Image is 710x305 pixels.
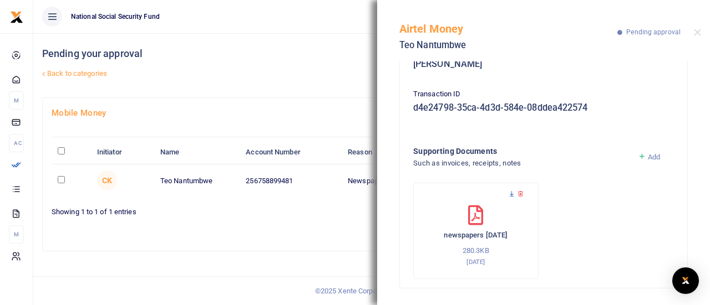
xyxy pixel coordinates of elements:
div: Showing 1 to 1 of 1 entries [52,200,367,218]
h4: Supporting Documents [413,145,629,157]
div: Open Intercom Messenger [672,267,699,294]
a: Back to categories [39,64,479,83]
a: logo-small logo-large logo-large [10,12,23,20]
h4: Mobile Money [52,107,692,119]
h4: Pending your approval [42,48,479,60]
span: Add [648,153,660,161]
small: [DATE] [466,258,485,266]
span: Pending approval [626,28,681,36]
li: M [9,225,24,244]
th: Account Number: activate to sort column ascending [240,141,342,164]
img: logo-small [10,11,23,24]
td: Teo Nantumbwe [154,164,240,197]
h5: Airtel Money [399,22,617,35]
h5: d4e24798-35ca-4d3d-584e-08ddea422574 [413,102,674,113]
td: 256758899481 [240,164,342,197]
th: : activate to sort column descending [52,141,91,164]
a: Add [638,153,661,161]
h5: [PERSON_NAME] [413,59,674,70]
div: newspapers Aug 25 [413,183,539,279]
td: Newspapers [DATE] [342,164,467,197]
span: Cynthia Kitimbo [97,170,117,190]
h4: Such as invoices, receipts, notes [413,157,629,169]
th: Name: activate to sort column ascending [154,141,240,164]
th: Initiator: activate to sort column ascending [91,141,154,164]
p: 280.3KB [425,245,527,257]
h6: newspapers [DATE] [425,231,527,240]
button: Close [694,29,701,36]
span: National Social Security Fund [67,12,164,22]
li: Ac [9,134,24,152]
li: M [9,91,24,110]
p: Transaction ID [413,89,674,100]
h5: Teo Nantumbwe [399,40,617,51]
th: Reason: activate to sort column ascending [342,141,467,164]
